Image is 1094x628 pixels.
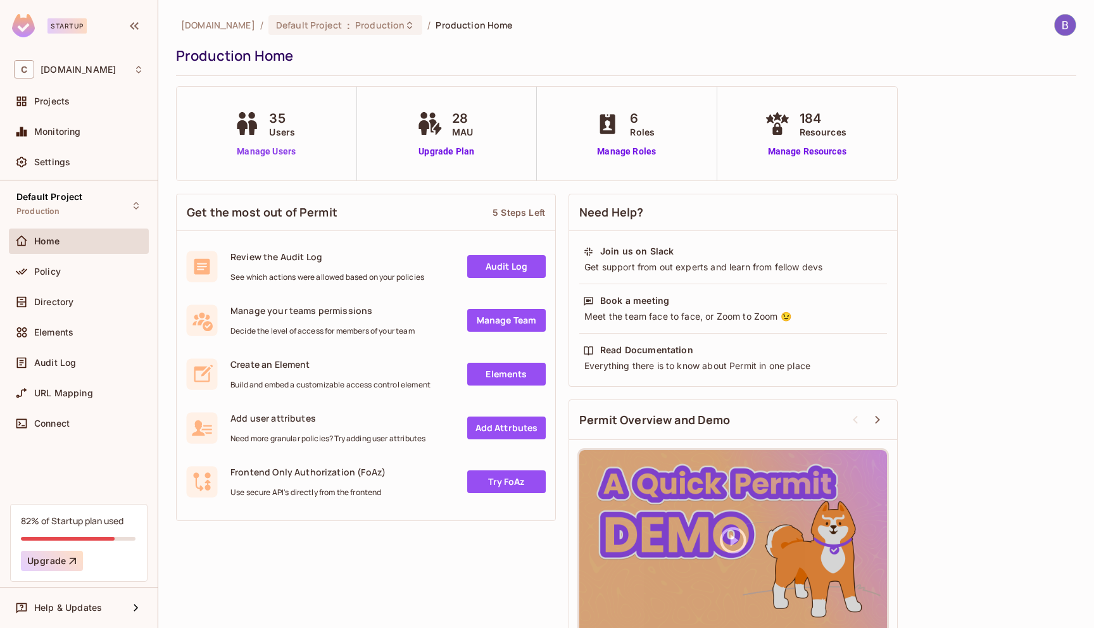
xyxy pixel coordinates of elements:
[452,125,473,139] span: MAU
[41,65,116,75] span: Workspace: chalkboard.io
[230,434,425,444] span: Need more granular policies? Try adding user attributes
[16,206,60,217] span: Production
[230,305,415,317] span: Manage your teams permissions
[583,310,883,323] div: Meet the team face to face, or Zoom to Zoom 😉
[276,19,342,31] span: Default Project
[600,344,693,356] div: Read Documentation
[47,18,87,34] div: Startup
[467,417,546,439] a: Add Attrbutes
[14,60,34,78] span: C
[414,145,479,158] a: Upgrade Plan
[579,204,644,220] span: Need Help?
[762,145,853,158] a: Manage Resources
[34,297,73,307] span: Directory
[346,20,351,30] span: :
[800,125,846,139] span: Resources
[34,96,70,106] span: Projects
[34,157,70,167] span: Settings
[230,380,431,390] span: Build and embed a customizable access control element
[34,127,81,137] span: Monitoring
[21,551,83,571] button: Upgrade
[34,358,76,368] span: Audit Log
[583,261,883,273] div: Get support from out experts and learn from fellow devs
[34,418,70,429] span: Connect
[181,19,255,31] span: the active workspace
[600,294,669,307] div: Book a meeting
[34,603,102,613] span: Help & Updates
[800,109,846,128] span: 184
[269,125,295,139] span: Users
[34,236,60,246] span: Home
[436,19,512,31] span: Production Home
[630,125,655,139] span: Roles
[427,19,431,31] li: /
[467,309,546,332] a: Manage Team
[230,412,425,424] span: Add user attributes
[21,515,123,527] div: 82% of Startup plan used
[600,245,674,258] div: Join us on Slack
[34,267,61,277] span: Policy
[16,192,82,202] span: Default Project
[230,251,424,263] span: Review the Audit Log
[230,358,431,370] span: Create an Element
[34,327,73,337] span: Elements
[467,470,546,493] a: Try FoAz
[230,487,386,498] span: Use secure API's directly from the frontend
[260,19,263,31] li: /
[579,412,731,428] span: Permit Overview and Demo
[34,388,93,398] span: URL Mapping
[187,204,337,220] span: Get the most out of Permit
[467,363,546,386] a: Elements
[230,272,424,282] span: See which actions were allowed based on your policies
[269,109,295,128] span: 35
[230,466,386,478] span: Frontend Only Authorization (FoAz)
[583,360,883,372] div: Everything there is to know about Permit in one place
[230,326,415,336] span: Decide the level of access for members of your team
[231,145,301,158] a: Manage Users
[355,19,405,31] span: Production
[452,109,473,128] span: 28
[176,46,1070,65] div: Production Home
[493,206,545,218] div: 5 Steps Left
[592,145,661,158] a: Manage Roles
[630,109,655,128] span: 6
[1055,15,1076,35] img: Bradley Macnee
[12,14,35,37] img: SReyMgAAAABJRU5ErkJggg==
[467,255,546,278] a: Audit Log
